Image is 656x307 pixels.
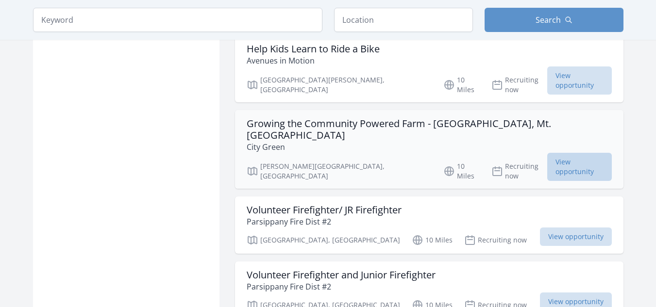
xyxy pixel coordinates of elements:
[536,14,561,26] span: Search
[547,153,612,181] span: View opportunity
[235,35,623,102] a: Help Kids Learn to Ride a Bike Avenues in Motion [GEOGRAPHIC_DATA][PERSON_NAME], [GEOGRAPHIC_DATA...
[235,196,623,254] a: Volunteer Firefighter/ JR Firefighter Parsippany Fire Dist #2 [GEOGRAPHIC_DATA], [GEOGRAPHIC_DATA...
[247,141,612,153] p: City Green
[443,75,480,95] p: 10 Miles
[33,8,322,32] input: Keyword
[247,204,402,216] h3: Volunteer Firefighter/ JR Firefighter
[485,8,623,32] button: Search
[247,269,436,281] h3: Volunteer Firefighter and Junior Firefighter
[464,234,527,246] p: Recruiting now
[334,8,473,32] input: Location
[491,162,547,181] p: Recruiting now
[412,234,453,246] p: 10 Miles
[247,234,400,246] p: [GEOGRAPHIC_DATA], [GEOGRAPHIC_DATA]
[247,281,436,292] p: Parsippany Fire Dist #2
[247,55,380,66] p: Avenues in Motion
[443,162,480,181] p: 10 Miles
[540,227,612,246] span: View opportunity
[547,66,612,95] span: View opportunity
[247,162,432,181] p: [PERSON_NAME][GEOGRAPHIC_DATA], [GEOGRAPHIC_DATA]
[235,110,623,189] a: Growing the Community Powered Farm - [GEOGRAPHIC_DATA], Mt. [GEOGRAPHIC_DATA] City Green [PERSON_...
[247,118,612,141] h3: Growing the Community Powered Farm - [GEOGRAPHIC_DATA], Mt. [GEOGRAPHIC_DATA]
[247,43,380,55] h3: Help Kids Learn to Ride a Bike
[247,216,402,227] p: Parsippany Fire Dist #2
[247,75,432,95] p: [GEOGRAPHIC_DATA][PERSON_NAME], [GEOGRAPHIC_DATA]
[491,75,547,95] p: Recruiting now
